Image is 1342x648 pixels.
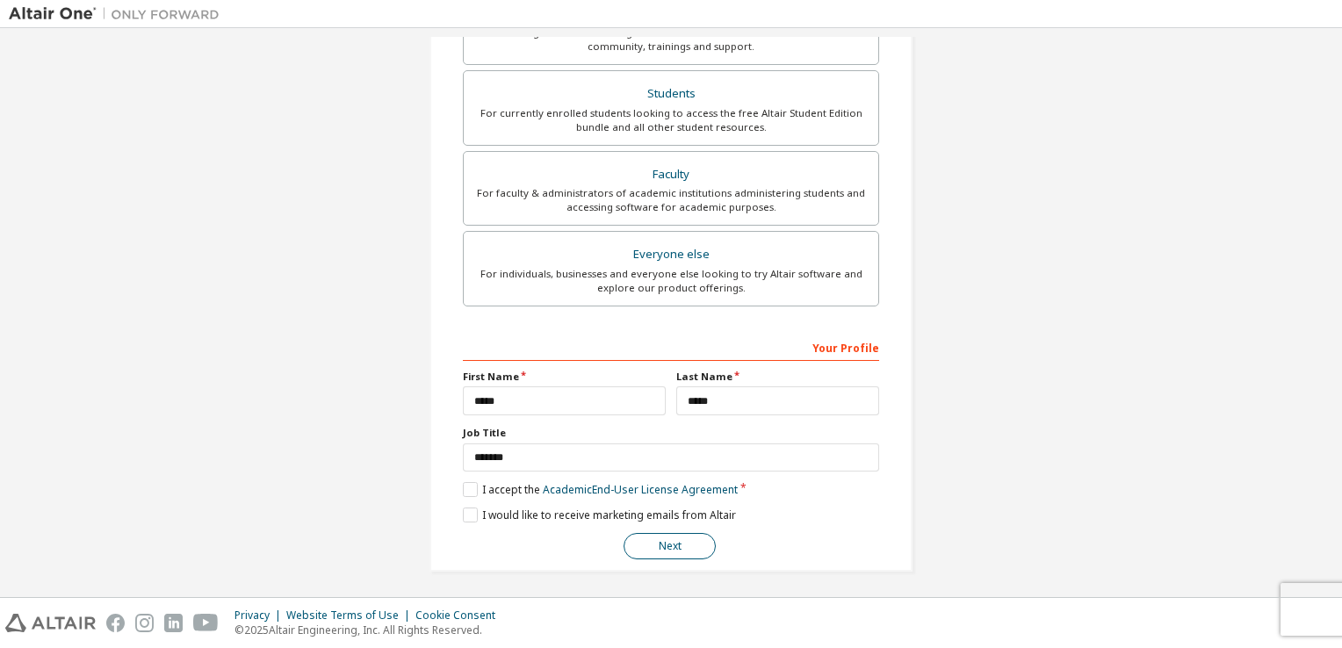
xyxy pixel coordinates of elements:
[474,242,868,267] div: Everyone else
[286,608,415,623] div: Website Terms of Use
[463,333,879,361] div: Your Profile
[474,25,868,54] div: For existing customers looking to access software downloads, HPC resources, community, trainings ...
[463,370,666,384] label: First Name
[463,482,738,497] label: I accept the
[474,162,868,187] div: Faculty
[106,614,125,632] img: facebook.svg
[415,608,506,623] div: Cookie Consent
[164,614,183,632] img: linkedin.svg
[9,5,228,23] img: Altair One
[234,623,506,637] p: © 2025 Altair Engineering, Inc. All Rights Reserved.
[624,533,716,559] button: Next
[234,608,286,623] div: Privacy
[676,370,879,384] label: Last Name
[5,614,96,632] img: altair_logo.svg
[463,508,736,522] label: I would like to receive marketing emails from Altair
[474,186,868,214] div: For faculty & administrators of academic institutions administering students and accessing softwa...
[193,614,219,632] img: youtube.svg
[474,106,868,134] div: For currently enrolled students looking to access the free Altair Student Edition bundle and all ...
[543,482,738,497] a: Academic End-User License Agreement
[474,82,868,106] div: Students
[463,426,879,440] label: Job Title
[474,267,868,295] div: For individuals, businesses and everyone else looking to try Altair software and explore our prod...
[135,614,154,632] img: instagram.svg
